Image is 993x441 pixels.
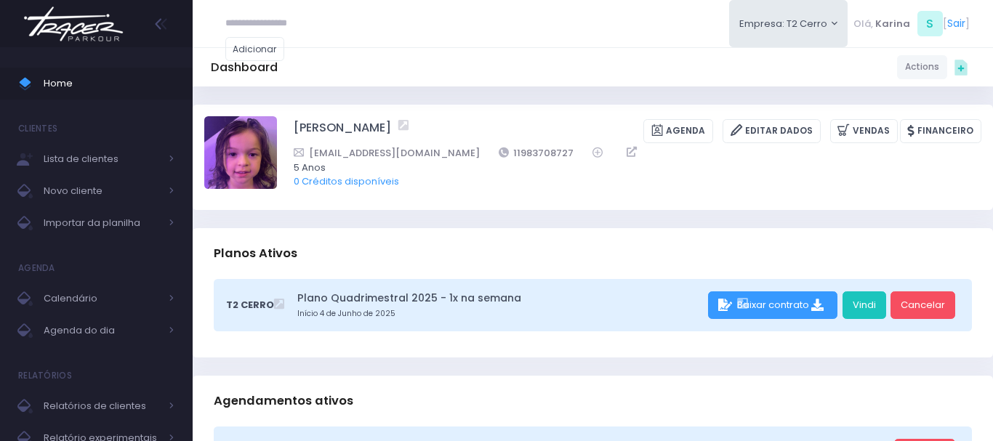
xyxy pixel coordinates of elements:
[18,361,72,390] h4: Relatórios
[297,308,703,320] small: Início 4 de Junho de 2025
[44,214,160,232] span: Importar da planilha
[900,119,981,143] a: Financeiro
[44,74,174,93] span: Home
[44,397,160,416] span: Relatórios de clientes
[723,119,821,143] a: Editar Dados
[947,16,965,31] a: Sair
[708,291,837,319] div: Baixar contrato
[226,298,274,312] span: T2 Cerro
[225,37,285,61] a: Adicionar
[18,254,55,283] h4: Agenda
[891,291,955,319] a: Cancelar
[214,380,353,421] h3: Agendamentos ativos
[643,119,713,143] a: Agenda
[214,232,297,274] h3: Planos Ativos
[44,289,160,308] span: Calendário
[294,145,480,161] a: [EMAIL_ADDRESS][DOMAIN_NAME]
[499,145,574,161] a: 11983708727
[204,116,277,189] img: Olívia Martins Gomes
[297,291,703,306] a: Plano Quadrimestral 2025 - 1x na semana
[830,119,898,143] a: Vendas
[294,161,962,175] span: 5 Anos
[917,11,943,36] span: S
[947,53,975,81] div: Quick actions
[44,150,160,169] span: Lista de clientes
[44,321,160,340] span: Agenda do dia
[294,119,391,143] a: [PERSON_NAME]
[843,291,886,319] a: Vindi
[44,182,160,201] span: Novo cliente
[848,7,975,40] div: [ ]
[897,55,947,79] a: Actions
[294,174,399,188] a: 0 Créditos disponíveis
[18,114,57,143] h4: Clientes
[875,17,910,31] span: Karina
[853,17,873,31] span: Olá,
[204,116,277,193] label: Alterar foto de perfil
[211,60,278,75] h5: Dashboard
